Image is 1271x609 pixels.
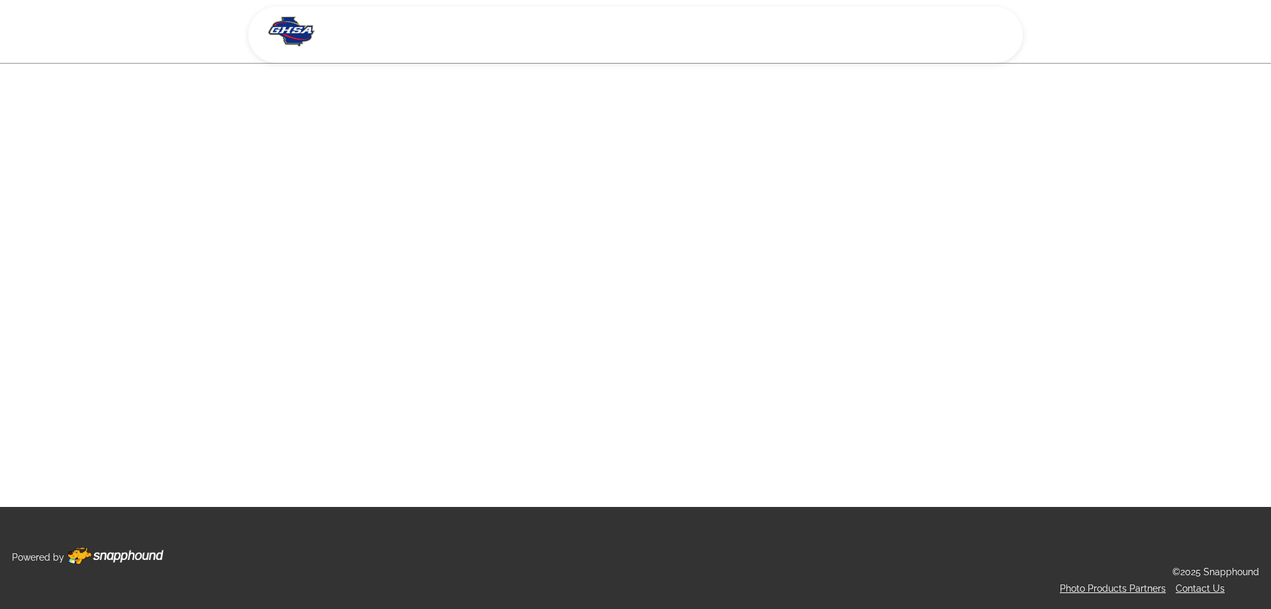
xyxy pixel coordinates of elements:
img: Snapphound Logo [268,17,315,46]
a: Contact Us [1176,583,1225,594]
a: Photo Products Partners [1060,583,1166,594]
p: ©2025 Snapphound [1172,564,1259,581]
p: Powered by [12,549,64,566]
img: Footer [68,547,164,565]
